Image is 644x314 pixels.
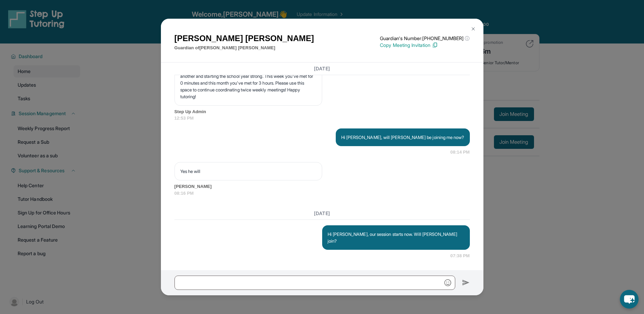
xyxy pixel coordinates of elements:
[380,35,470,42] p: Guardian's Number: [PHONE_NUMBER]
[328,231,464,244] p: Hi [PERSON_NAME], our session starts now. Will [PERSON_NAME] join?
[180,66,316,100] p: Hi from Step Up! We are so excited that you are matched with one another and starting the school ...
[341,134,464,141] p: Hi [PERSON_NAME], will [PERSON_NAME] be joining me now?
[174,115,470,122] span: 12:53 PM
[620,290,639,309] button: chat-button
[174,65,470,72] h3: [DATE]
[180,168,316,175] p: Yes he will
[380,42,470,49] p: Copy Meeting Invitation
[465,35,470,42] span: ⓘ
[471,26,476,32] img: Close Icon
[174,210,470,217] h3: [DATE]
[174,190,470,197] span: 08:16 PM
[444,279,451,286] img: Emoji
[174,32,314,45] h1: [PERSON_NAME] [PERSON_NAME]
[432,42,438,48] img: Copy Icon
[174,108,470,115] span: Step Up Admin
[450,149,470,156] span: 08:14 PM
[450,252,470,259] span: 07:38 PM
[174,45,314,51] p: Guardian of [PERSON_NAME] [PERSON_NAME]
[174,183,470,190] span: [PERSON_NAME]
[462,279,470,287] img: Send icon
